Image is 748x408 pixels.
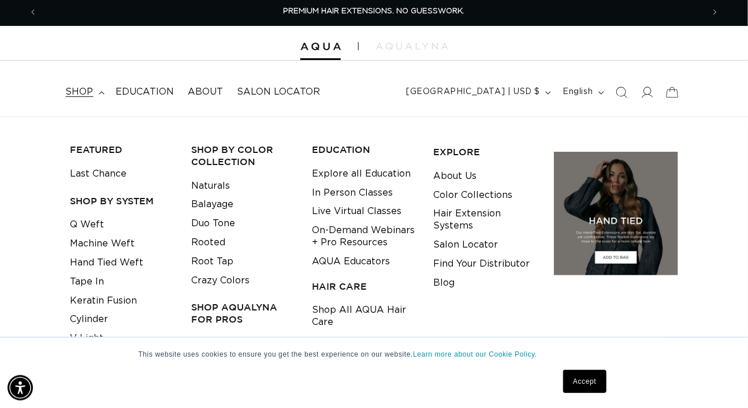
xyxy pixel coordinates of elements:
a: Naturals [191,177,230,196]
h3: Shop AquaLyna for Pros [191,301,294,325]
a: Color Collections [433,186,512,205]
a: About Us [433,167,477,186]
h3: HAIR CARE [312,280,415,293]
a: Crazy Colors [191,271,250,290]
a: V Light [70,329,104,348]
a: Machine Weft [70,234,135,253]
h3: EXPLORE [433,146,536,158]
a: Salon Locator [230,79,328,105]
button: Previous announcement [20,1,46,23]
span: Education [116,86,174,98]
a: Tape In [70,272,105,291]
h3: EDUCATION [312,144,415,156]
a: In Person Classes [312,184,393,203]
summary: Search [609,80,634,105]
a: Explore all Education [312,164,411,184]
a: Balayage [191,195,233,214]
a: Shop All AQUA Hair Care [312,301,415,332]
a: Live Virtual Classes [312,202,401,221]
a: Duo Tone [191,214,235,233]
h3: Shop by Color Collection [191,144,294,168]
a: Keratin Fusion [70,291,137,310]
h3: FEATURED [70,144,173,156]
span: English [563,86,593,98]
a: Root Tap [191,252,233,271]
iframe: Chat Widget [690,353,748,408]
img: aqualyna.com [376,43,448,50]
a: Hair Extension Systems [433,204,536,235]
button: [GEOGRAPHIC_DATA] | USD $ [399,81,556,103]
a: On-Demand Webinars + Pro Resources [312,221,415,252]
img: Aqua Hair Extensions [300,43,341,51]
div: Accessibility Menu [8,375,33,400]
a: Q Weft [70,215,105,234]
a: Blog [433,274,455,293]
a: AQUA Educators [312,252,390,271]
a: Salon Locator [433,235,498,254]
a: Accept [563,370,606,393]
a: Last Chance [70,164,127,184]
a: Rooted [191,233,225,252]
a: Cylinder [70,310,109,329]
span: Salon Locator [237,86,321,98]
button: Next announcement [702,1,728,23]
a: About [181,79,230,105]
span: [GEOGRAPHIC_DATA] | USD $ [406,86,540,98]
h3: SHOP BY SYSTEM [70,195,173,207]
span: About [188,86,224,98]
a: Ultra Narrow Clip in Extensions [191,334,294,365]
p: This website uses cookies to ensure you get the best experience on our website. [139,349,610,360]
a: Education [109,79,181,105]
span: shop [66,86,94,98]
summary: shop [59,79,109,105]
a: Hand Tied Weft [70,253,144,272]
a: Learn more about our Cookie Policy. [413,350,537,358]
span: PREMIUM HAIR EXTENSIONS. NO GUESSWORK. [284,8,465,15]
button: English [556,81,608,103]
a: Find Your Distributor [433,254,530,274]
